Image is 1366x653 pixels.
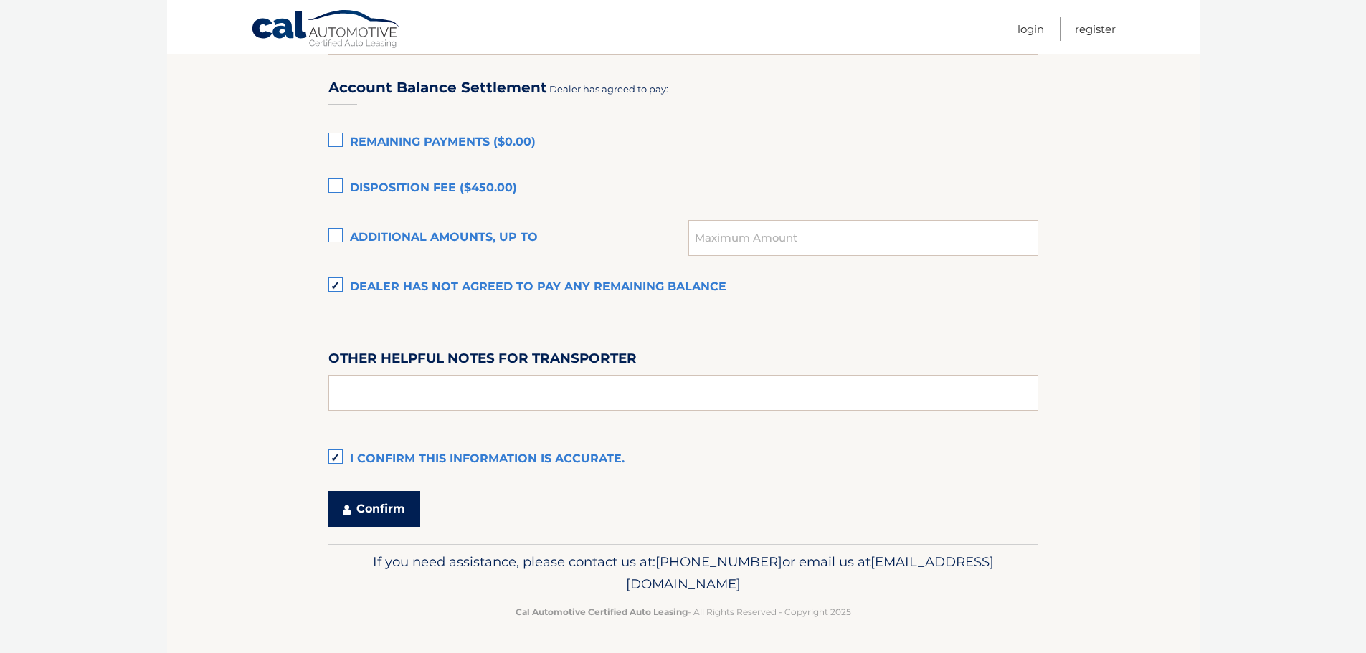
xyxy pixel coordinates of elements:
[328,348,637,374] label: Other helpful notes for transporter
[516,606,688,617] strong: Cal Automotive Certified Auto Leasing
[251,9,402,51] a: Cal Automotive
[688,220,1038,256] input: Maximum Amount
[338,604,1029,619] p: - All Rights Reserved - Copyright 2025
[549,83,668,95] span: Dealer has agreed to pay:
[328,273,1038,302] label: Dealer has not agreed to pay any remaining balance
[1018,17,1044,41] a: Login
[328,445,1038,474] label: I confirm this information is accurate.
[328,174,1038,203] label: Disposition Fee ($450.00)
[328,79,547,97] h3: Account Balance Settlement
[338,550,1029,596] p: If you need assistance, please contact us at: or email us at
[328,224,689,252] label: Additional amounts, up to
[1075,17,1116,41] a: Register
[655,553,782,570] span: [PHONE_NUMBER]
[328,491,420,527] button: Confirm
[328,128,1038,157] label: Remaining Payments ($0.00)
